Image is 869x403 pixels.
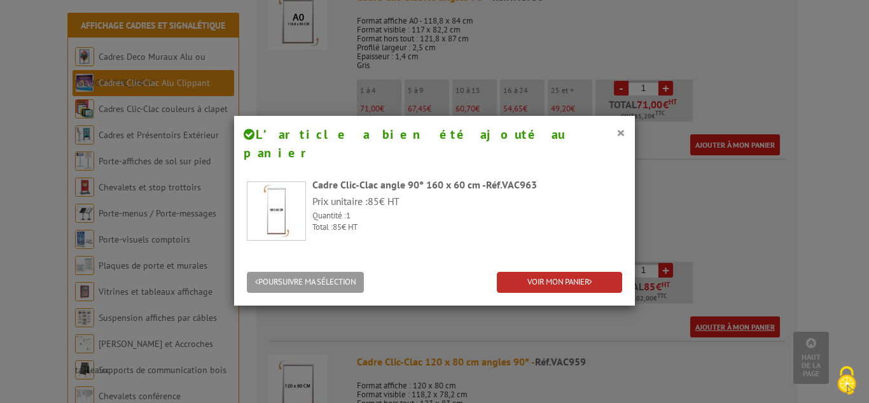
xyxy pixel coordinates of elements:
span: 85 [368,195,379,208]
button: POURSUIVRE MA SÉLECTION [247,272,364,293]
p: Prix unitaire : € HT [312,194,622,209]
span: 1 [346,210,351,221]
p: Quantité : [312,210,622,222]
span: Réf.VAC963 [486,178,537,191]
a: VOIR MON PANIER [497,272,622,293]
button: × [616,124,625,141]
div: Cadre Clic-Clac angle 90° 160 x 60 cm - [312,178,622,192]
img: Cookies (fenêtre modale) [831,365,863,397]
p: Total : € HT [312,222,622,234]
span: 85 [333,222,342,232]
h4: L’article a bien été ajouté au panier [244,125,625,162]
button: Cookies (fenêtre modale) [824,360,869,403]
